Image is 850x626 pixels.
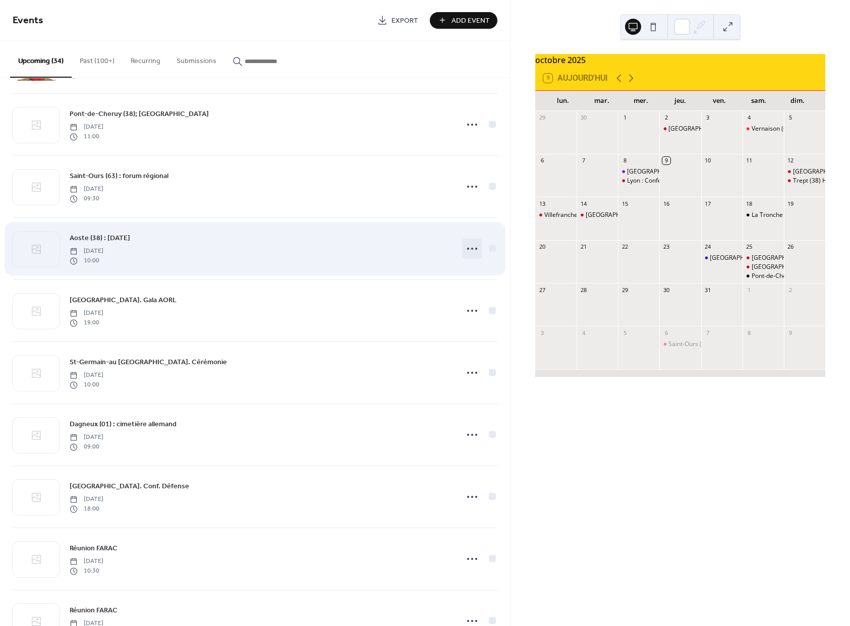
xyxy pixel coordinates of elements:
[618,177,659,185] div: Lyon : Conférence désinformation
[661,91,700,111] div: jeu.
[72,41,123,77] button: Past (100+)
[580,286,587,294] div: 28
[787,114,795,122] div: 5
[746,200,753,207] div: 18
[70,420,177,430] span: Dagneux (01) : cimetière allemand
[70,296,177,306] span: [GEOGRAPHIC_DATA]. Gala AORL
[451,16,490,26] span: Add Event
[739,91,778,111] div: sam.
[70,256,103,265] span: 10:00
[538,286,546,294] div: 27
[70,247,103,256] span: [DATE]
[70,295,177,306] a: [GEOGRAPHIC_DATA]. Gala AORL
[621,329,629,336] div: 5
[70,318,103,327] span: 19:00
[743,272,784,280] div: Pont-de-Cheruy (38); Drakkar
[784,177,825,185] div: Trept (38) Hommage aviateur
[535,211,577,219] div: Villefranche/S.(69). Parrainage
[701,254,743,262] div: Villefranche/Saône : Messe
[70,482,189,492] span: [GEOGRAPHIC_DATA]. Conf. Défense
[752,254,845,262] div: [GEOGRAPHIC_DATA]/S. Hmongs
[621,157,629,164] div: 8
[662,157,670,164] div: 9
[743,125,784,133] div: Vernaison (69) Saint-Michel
[662,200,670,207] div: 16
[743,263,784,271] div: Lyon. UALR cérémonie
[70,123,103,132] span: [DATE]
[704,329,712,336] div: 7
[668,125,759,133] div: [GEOGRAPHIC_DATA]. Dédicace
[787,200,795,207] div: 19
[580,200,587,207] div: 14
[538,243,546,251] div: 20
[580,114,587,122] div: 30
[752,211,823,219] div: La Tronche (38) : Drakkar
[746,243,753,251] div: 25
[70,108,209,120] a: Pont-de-Cheruy (38); [GEOGRAPHIC_DATA]
[746,157,753,164] div: 11
[784,167,825,176] div: Lyon. Messe des Armées
[787,157,795,164] div: 12
[787,243,795,251] div: 26
[746,286,753,294] div: 1
[70,495,103,504] span: [DATE]
[743,211,784,219] div: La Tronche (38) : Drakkar
[70,442,103,451] span: 09:00
[70,557,103,566] span: [DATE]
[70,606,118,616] span: Réunion FARAC
[621,114,629,122] div: 1
[704,114,712,122] div: 3
[70,504,103,514] span: 18:00
[583,91,622,111] div: mar.
[621,200,629,207] div: 15
[787,286,795,294] div: 2
[580,243,587,251] div: 21
[580,157,587,164] div: 7
[704,243,712,251] div: 24
[70,309,103,318] span: [DATE]
[538,200,546,207] div: 13
[704,157,712,164] div: 10
[70,481,189,492] a: [GEOGRAPHIC_DATA]. Conf. Défense
[13,11,43,31] span: Events
[627,177,722,185] div: Lyon : Conférence désinformation
[544,211,660,219] div: Villefranche/S.(69). [GEOGRAPHIC_DATA]
[538,114,546,122] div: 29
[621,243,629,251] div: 22
[586,211,658,219] div: [GEOGRAPHIC_DATA]. BD
[430,12,497,29] a: Add Event
[704,286,712,294] div: 31
[370,12,426,29] a: Export
[662,243,670,251] div: 23
[70,380,103,389] span: 10:00
[70,185,103,194] span: [DATE]
[662,286,670,294] div: 30
[70,132,103,141] span: 11:00
[627,167,719,176] div: [GEOGRAPHIC_DATA]. Obsèques
[70,109,209,120] span: Pont-de-Cheruy (38); [GEOGRAPHIC_DATA]
[10,41,72,78] button: Upcoming (34)
[743,254,784,262] div: Villefranche/S. Hmongs
[538,329,546,336] div: 3
[700,91,739,111] div: ven.
[668,340,757,349] div: Saint-Ours (63) : forum régional
[70,357,227,368] a: St-Germain-au [GEOGRAPHIC_DATA]. Cérémonie
[70,433,103,442] span: [DATE]
[123,41,168,77] button: Recurring
[778,91,817,111] div: dim.
[618,167,659,176] div: Lyon. Obsèques
[543,91,583,111] div: lun.
[70,194,103,203] span: 09:30
[659,125,701,133] div: Lyon. Dédicace
[70,605,118,616] a: Réunion FARAC
[70,172,168,182] span: Saint-Ours (63) : forum régional
[538,157,546,164] div: 6
[70,419,177,430] a: Dagneux (01) : cimetière allemand
[704,200,712,207] div: 17
[391,16,418,26] span: Export
[662,329,670,336] div: 6
[70,358,227,368] span: St-Germain-au [GEOGRAPHIC_DATA]. Cérémonie
[621,286,629,294] div: 29
[70,170,168,182] a: Saint-Ours (63) : forum régional
[746,329,753,336] div: 8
